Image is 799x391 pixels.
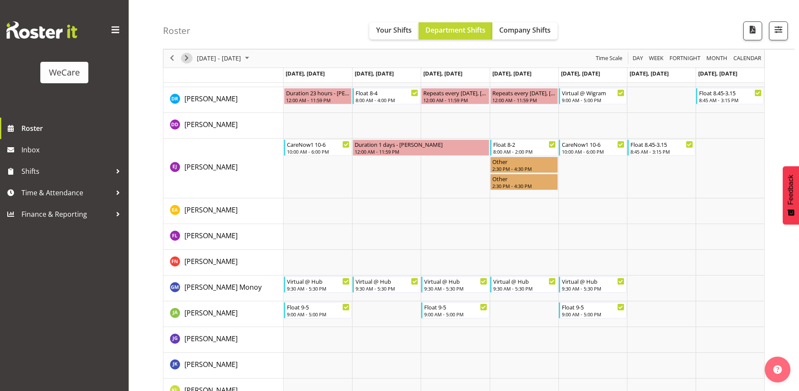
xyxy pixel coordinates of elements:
div: 2:30 PM - 4:30 PM [492,182,556,189]
div: Ella Jarvis"s event - Other Begin From Thursday, September 4, 2025 at 2:30:00 PM GMT+12:00 Ends A... [490,174,558,190]
button: Next [181,53,193,64]
div: Float 8.45-3.15 [630,140,693,149]
div: WeCare [49,66,80,79]
td: Ena Advincula resource [163,198,283,224]
span: Time & Attendance [21,186,112,199]
span: [PERSON_NAME] [184,162,238,172]
div: Deepti Raturi"s event - Repeats every wednesday, thursday - Deepti Raturi Begin From Thursday, Se... [490,88,558,104]
div: Deepti Raturi"s event - Duration 23 hours - Deepti Raturi Begin From Monday, September 1, 2025 at... [284,88,352,104]
button: Department Shifts [419,22,492,39]
div: 2:30 PM - 4:30 PM [492,165,556,172]
span: [PERSON_NAME] [184,120,238,129]
div: Virtual @ Hub [493,277,556,285]
div: Jane Arps"s event - Float 9-5 Begin From Monday, September 1, 2025 at 9:00:00 AM GMT+12:00 Ends A... [284,302,352,318]
div: Other [492,174,556,183]
div: Deepti Raturi"s event - Float 8-4 Begin From Tuesday, September 2, 2025 at 8:00:00 AM GMT+12:00 E... [353,88,420,104]
div: 9:30 AM - 5:30 PM [356,285,418,292]
div: Deepti Raturi"s event - Repeats every wednesday, thursday - Deepti Raturi Begin From Wednesday, S... [421,88,489,104]
div: 8:45 AM - 3:15 PM [699,97,762,103]
div: 12:00 AM - 11:59 PM [423,97,487,103]
button: Company Shifts [492,22,558,39]
div: 8:45 AM - 3:15 PM [630,148,693,155]
span: [DATE], [DATE] [630,70,669,77]
div: 9:00 AM - 5:00 PM [562,311,624,318]
span: [PERSON_NAME] [184,231,238,240]
a: [PERSON_NAME] [184,230,238,241]
div: Jane Arps"s event - Float 9-5 Begin From Wednesday, September 3, 2025 at 9:00:00 AM GMT+12:00 End... [421,302,489,318]
div: Repeats every [DATE], [DATE] - [PERSON_NAME] [492,88,556,97]
div: 9:00 AM - 5:00 PM [562,97,624,103]
div: 9:30 AM - 5:30 PM [493,285,556,292]
td: Ella Jarvis resource [163,139,283,198]
div: 10:00 AM - 6:00 PM [562,148,624,155]
div: 9:30 AM - 5:30 PM [424,285,487,292]
div: Virtual @ Wigram [562,88,624,97]
span: [DATE] - [DATE] [196,53,242,64]
div: Ella Jarvis"s event - CareNow1 10-6 Begin From Monday, September 1, 2025 at 10:00:00 AM GMT+12:00... [284,139,352,156]
div: Float 9-5 [562,303,624,311]
a: [PERSON_NAME] [184,256,238,267]
div: Gladie Monoy"s event - Virtual @ Hub Begin From Wednesday, September 3, 2025 at 9:30:00 AM GMT+12... [421,276,489,293]
span: Finance & Reporting [21,208,112,221]
button: Fortnight [668,53,702,64]
td: John Ko resource [163,353,283,379]
button: Timeline Week [648,53,665,64]
td: Jessica Gilmour resource [163,327,283,353]
span: Roster [21,122,124,135]
span: Day [632,53,644,64]
span: calendar [733,53,762,64]
span: [DATE], [DATE] [355,70,394,77]
div: Other [492,157,556,166]
img: help-xxl-2.png [773,365,782,374]
div: Gladie Monoy"s event - Virtual @ Hub Begin From Tuesday, September 2, 2025 at 9:30:00 AM GMT+12:0... [353,276,420,293]
div: Gladie Monoy"s event - Virtual @ Hub Begin From Monday, September 1, 2025 at 9:30:00 AM GMT+12:00... [284,276,352,293]
td: Demi Dumitrean resource [163,113,283,139]
div: 12:00 AM - 11:59 PM [286,97,350,103]
div: September 01 - 07, 2025 [194,49,254,67]
span: Your Shifts [376,25,412,35]
span: Feedback [787,175,795,205]
span: [DATE], [DATE] [698,70,737,77]
div: 10:00 AM - 6:00 PM [287,148,350,155]
div: 8:00 AM - 4:00 PM [356,97,418,103]
td: Firdous Naqvi resource [163,250,283,276]
span: [PERSON_NAME] [184,360,238,369]
div: Duration 23 hours - [PERSON_NAME] [286,88,350,97]
span: [DATE], [DATE] [423,70,462,77]
div: 12:00 AM - 11:59 PM [492,97,556,103]
span: [DATE], [DATE] [561,70,600,77]
div: 9:00 AM - 5:00 PM [287,311,350,318]
a: [PERSON_NAME] Monoy [184,282,262,292]
div: Deepti Raturi"s event - Virtual @ Wigram Begin From Friday, September 5, 2025 at 9:00:00 AM GMT+1... [559,88,627,104]
span: Department Shifts [425,25,485,35]
div: Duration 1 days - [PERSON_NAME] [355,140,487,149]
a: [PERSON_NAME] [184,205,238,215]
button: Time Scale [594,53,624,64]
div: 12:00 AM - 11:59 PM [355,148,487,155]
span: [PERSON_NAME] [184,334,238,343]
div: Virtual @ Hub [562,277,624,285]
div: Gladie Monoy"s event - Virtual @ Hub Begin From Friday, September 5, 2025 at 9:30:00 AM GMT+12:00... [559,276,627,293]
div: Repeats every [DATE], [DATE] - [PERSON_NAME] [423,88,487,97]
span: Time Scale [595,53,623,64]
span: [PERSON_NAME] [184,308,238,318]
span: Company Shifts [499,25,551,35]
span: [PERSON_NAME] [184,205,238,215]
div: CareNow1 10-6 [287,140,350,149]
span: Month [706,53,728,64]
button: Timeline Day [631,53,645,64]
div: Ella Jarvis"s event - Other Begin From Thursday, September 4, 2025 at 2:30:00 PM GMT+12:00 Ends A... [490,157,558,173]
button: Timeline Month [705,53,729,64]
div: Ella Jarvis"s event - Duration 1 days - Ella Jarvis Begin From Tuesday, September 2, 2025 at 12:0... [353,139,489,156]
span: Fortnight [669,53,701,64]
button: September 2025 [196,53,253,64]
button: Download a PDF of the roster according to the set date range. [743,21,762,40]
div: previous period [165,49,179,67]
div: Float 9-5 [424,303,487,311]
div: Ella Jarvis"s event - Float 8-2 Begin From Thursday, September 4, 2025 at 8:00:00 AM GMT+12:00 En... [490,139,558,156]
div: Jane Arps"s event - Float 9-5 Begin From Friday, September 5, 2025 at 9:00:00 AM GMT+12:00 Ends A... [559,302,627,318]
button: Feedback - Show survey [783,166,799,224]
td: Gladie Monoy resource [163,276,283,301]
